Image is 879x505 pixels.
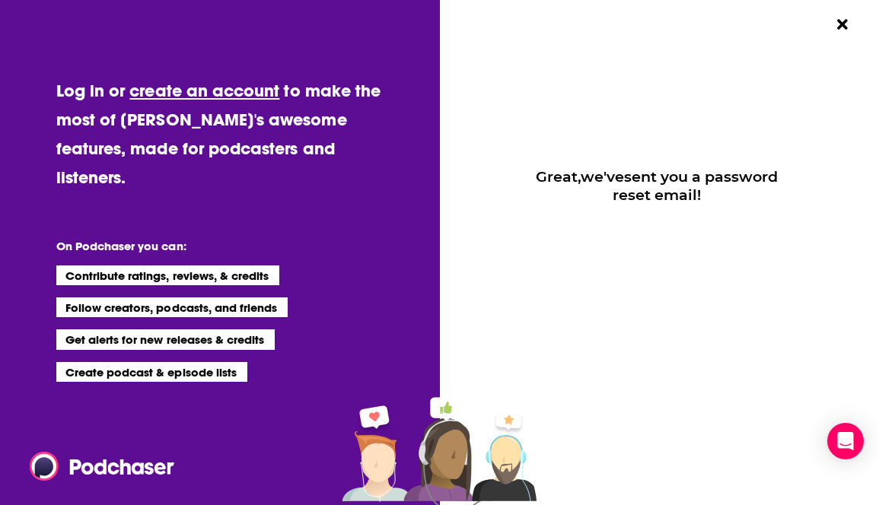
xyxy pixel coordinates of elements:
[30,452,176,481] img: Podchaser - Follow, Share and Rate Podcasts
[56,297,288,317] li: Follow creators, podcasts, and friends
[56,265,280,285] li: Contribute ratings, reviews, & credits
[30,452,164,481] a: Podchaser - Follow, Share and Rate Podcasts
[828,10,857,39] button: Close Button
[56,362,247,382] li: Create podcast & episode lists
[523,167,791,204] div: Great, we've sent you a password reset email!
[56,239,361,253] li: On Podchaser you can:
[129,80,279,101] a: create an account
[827,423,864,459] div: Open Intercom Messenger
[56,329,275,349] li: Get alerts for new releases & credits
